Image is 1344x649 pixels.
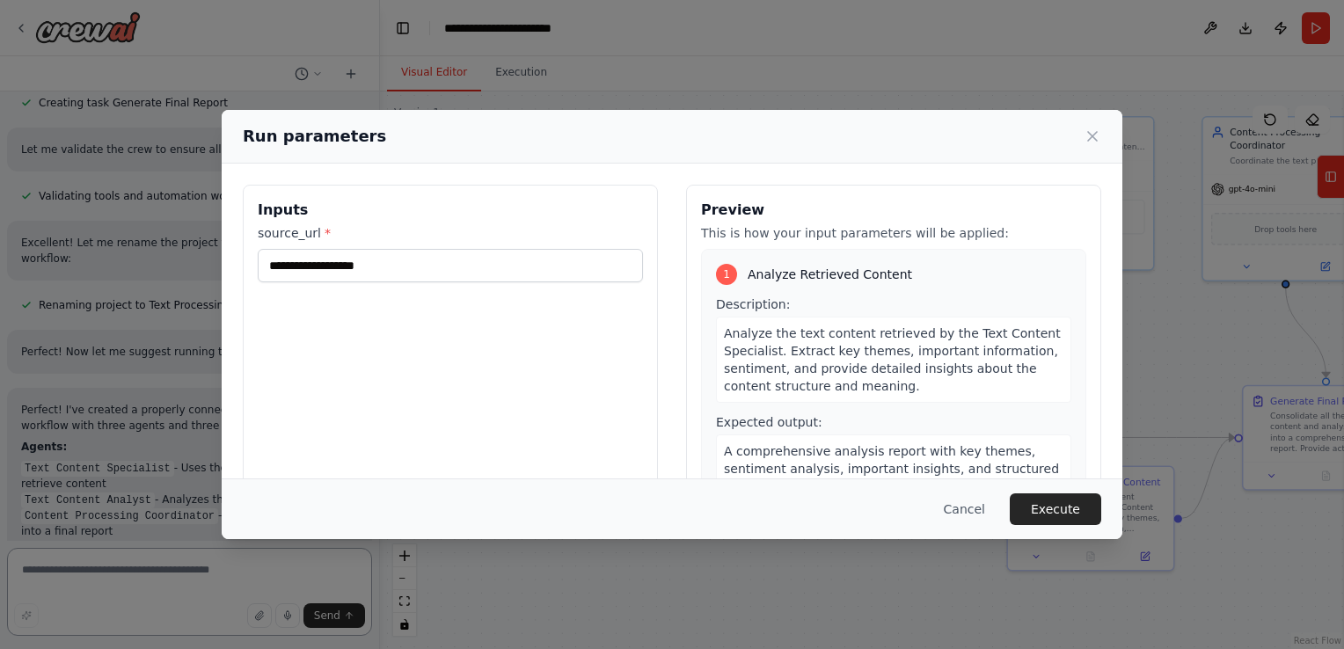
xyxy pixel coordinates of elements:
h3: Inputs [258,200,643,221]
span: Expected output: [716,415,822,429]
button: Execute [1010,493,1101,525]
h3: Preview [701,200,1086,221]
div: 1 [716,264,737,285]
button: Cancel [930,493,999,525]
span: A comprehensive analysis report with key themes, sentiment analysis, important insights, and stru... [724,444,1059,493]
span: Description: [716,297,790,311]
p: This is how your input parameters will be applied: [701,224,1086,242]
label: source_url [258,224,643,242]
span: Analyze the text content retrieved by the Text Content Specialist. Extract key themes, important ... [724,326,1061,393]
span: Analyze Retrieved Content [748,266,912,283]
h2: Run parameters [243,124,386,149]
